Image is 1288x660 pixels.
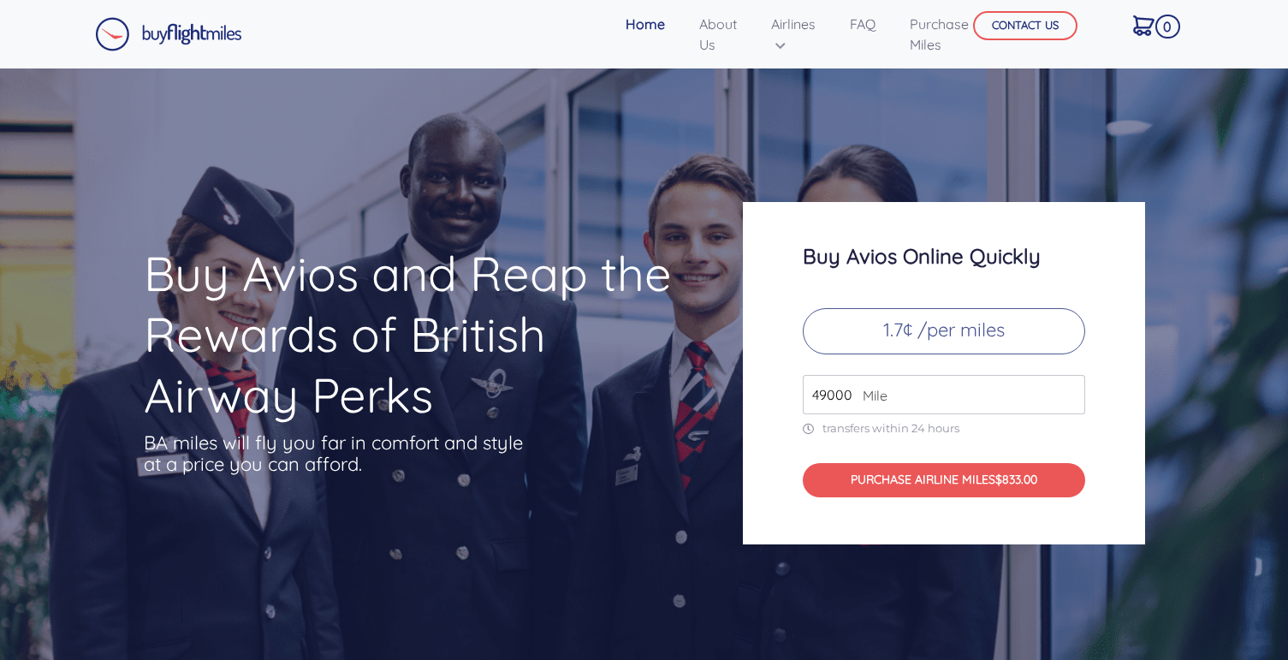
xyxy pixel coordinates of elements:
[144,432,529,475] p: BA miles will fly you far in comfort and style at a price you can afford.
[692,7,744,62] a: About Us
[803,245,1085,267] h3: Buy Avios Online Quickly
[903,7,976,62] a: Purchase Miles
[95,13,242,56] a: Buy Flight Miles Logo
[1155,15,1180,39] span: 0
[803,463,1085,498] button: PURCHASE AIRLINE MILES$833.00
[843,7,882,41] a: FAQ
[1133,15,1154,36] img: Cart
[803,308,1085,354] p: 1.7¢ /per miles
[95,17,242,51] img: Buy Flight Miles Logo
[854,385,887,406] span: Mile
[144,243,676,425] h1: Buy Avios and Reap the Rewards of British Airway Perks
[619,7,672,41] a: Home
[1126,7,1161,43] a: 0
[995,472,1037,487] span: $833.00
[973,11,1077,40] button: CONTACT US
[764,7,822,62] a: Airlines
[803,421,1085,436] p: transfers within 24 hours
